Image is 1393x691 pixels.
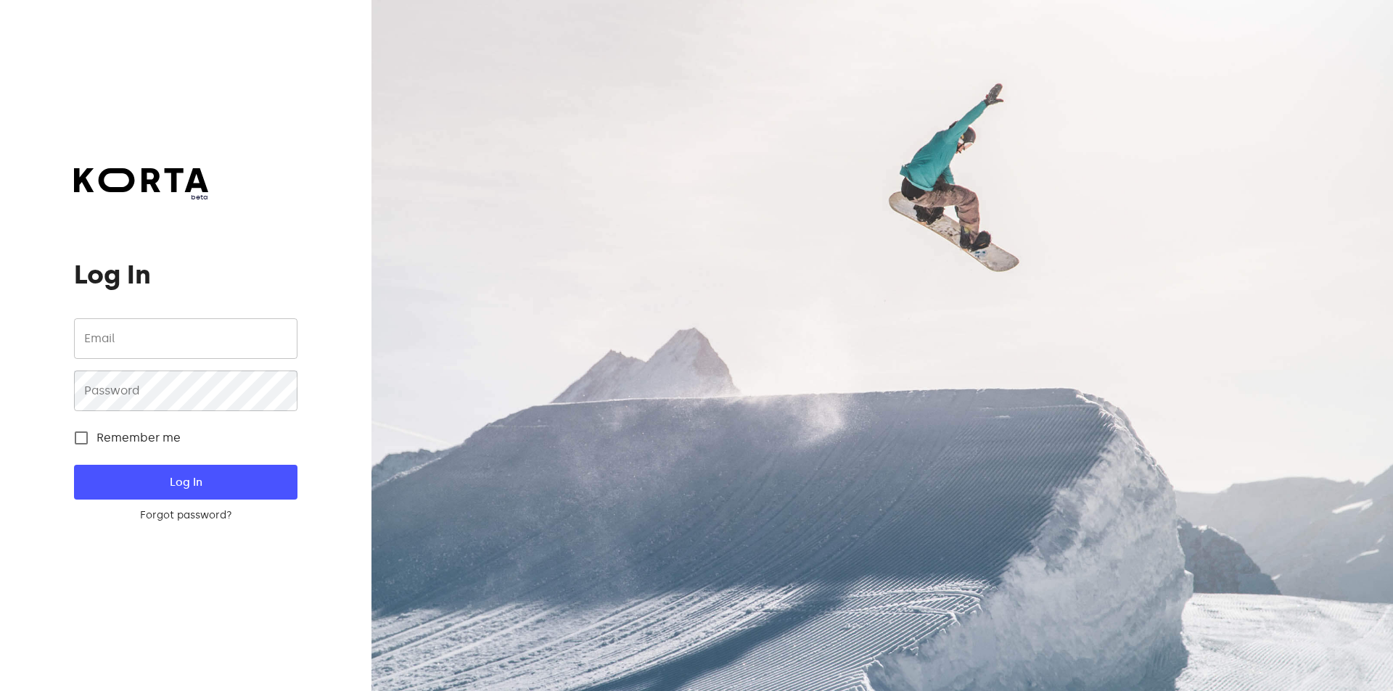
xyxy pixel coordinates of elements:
h1: Log In [74,260,297,289]
a: Forgot password? [74,508,297,523]
span: beta [74,192,208,202]
a: beta [74,168,208,202]
button: Log In [74,465,297,500]
span: Log In [97,473,274,492]
img: Korta [74,168,208,192]
span: Remember me [96,429,181,447]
